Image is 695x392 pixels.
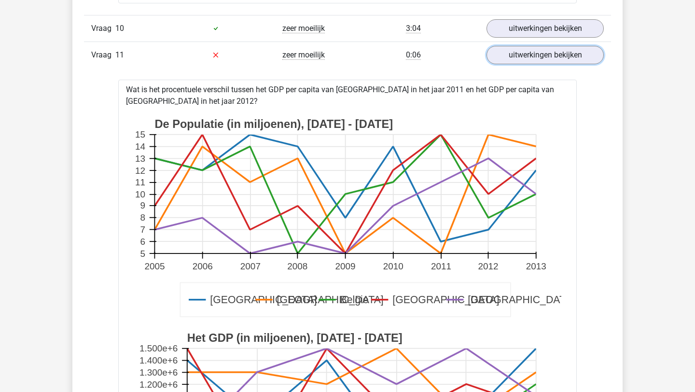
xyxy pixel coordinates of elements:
[135,165,145,175] text: 12
[140,224,145,235] text: 7
[140,200,145,210] text: 9
[486,46,604,64] a: uitwerkingen bekijken
[240,261,261,271] text: 2007
[135,129,145,140] text: 15
[135,141,145,152] text: 14
[335,261,356,271] text: 2009
[91,23,115,34] span: Vraag
[468,294,574,305] text: [GEOGRAPHIC_DATA]
[91,49,115,61] span: Vraag
[140,236,145,246] text: 6
[139,379,178,389] text: 1.200e+6
[115,50,124,59] span: 11
[383,261,403,271] text: 2010
[193,261,213,271] text: 2006
[144,261,165,271] text: 2005
[210,294,317,305] text: [GEOGRAPHIC_DATA]
[526,261,546,271] text: 2013
[287,261,307,271] text: 2008
[282,24,325,33] span: zeer moeilijk
[154,118,393,130] text: De Populatie (in miljoenen), [DATE] - [DATE]
[135,189,145,199] text: 10
[478,261,498,271] text: 2012
[277,294,384,305] text: [GEOGRAPHIC_DATA]
[392,294,499,305] text: [GEOGRAPHIC_DATA]
[139,343,178,353] text: 1.500e+6
[406,24,421,33] span: 3:04
[282,50,325,60] span: zeer moeilijk
[406,50,421,60] span: 0:06
[187,332,403,344] text: Het GDP (in miljoenen), [DATE] - [DATE]
[140,248,145,258] text: 5
[139,355,178,365] text: 1.400e+6
[115,24,124,33] span: 10
[431,261,451,271] text: 2011
[135,154,145,164] text: 13
[340,294,369,305] text: Belgie
[140,212,145,223] text: 8
[486,19,604,38] a: uitwerkingen bekijken
[139,367,178,378] text: 1.300e+6
[135,177,145,187] text: 11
